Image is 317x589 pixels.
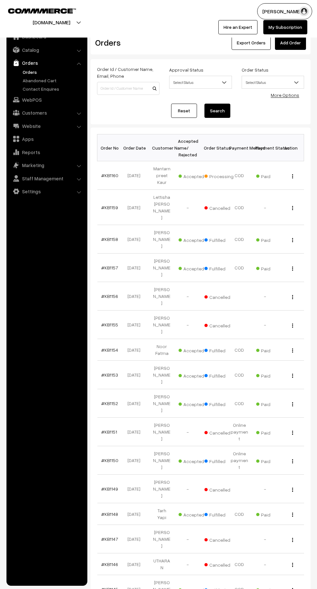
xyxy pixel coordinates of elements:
[179,371,211,379] span: Accepted
[252,553,278,575] td: -
[123,190,149,225] td: [DATE]
[123,475,149,503] td: [DATE]
[149,225,175,254] td: [PERSON_NAME]
[8,120,85,132] a: Website
[204,456,237,465] span: Fulfilled
[242,66,268,73] label: Order Status
[292,174,293,178] img: Menu
[123,418,149,446] td: [DATE]
[123,282,149,311] td: [DATE]
[292,238,293,242] img: Menu
[95,38,159,48] h2: Orders
[242,76,304,89] span: Select Status
[149,475,175,503] td: [PERSON_NAME]
[179,345,211,354] span: Accepted
[226,446,252,475] td: Online payment
[256,371,289,379] span: Paid
[242,77,304,88] span: Select Status
[123,446,149,475] td: [DATE]
[8,107,85,119] a: Customers
[252,282,278,311] td: -
[123,134,149,161] th: Order Date
[292,488,293,492] img: Menu
[123,311,149,339] td: [DATE]
[175,525,201,553] td: -
[175,190,201,225] td: -
[8,146,85,158] a: Reports
[123,361,149,389] td: [DATE]
[204,171,237,180] span: Processing
[226,553,252,575] td: COD
[292,295,293,299] img: Menu
[149,525,175,553] td: [PERSON_NAME]
[257,3,312,19] button: [PERSON_NAME]…
[232,36,271,50] button: Export Orders
[204,264,237,272] span: Fulfilled
[299,6,309,16] img: user
[204,345,237,354] span: Fulfilled
[226,190,252,225] td: COD
[175,134,201,161] th: Accepted / Rejected
[8,44,85,56] a: Catalog
[252,525,278,553] td: -
[149,361,175,389] td: [PERSON_NAME]
[175,311,201,339] td: -
[169,66,203,73] label: Approval Status
[175,282,201,311] td: -
[226,134,252,161] th: Payment Method
[101,372,118,378] a: #KB1153
[226,225,252,254] td: COD
[175,553,201,575] td: -
[123,161,149,190] td: [DATE]
[292,348,293,353] img: Menu
[226,339,252,361] td: COD
[169,77,231,88] span: Select Status
[8,173,85,184] a: Staff Management
[97,82,159,95] input: Order Id / Customer Name / Customer Email / Customer Phone
[8,94,85,106] a: WebPOS
[149,254,175,282] td: [PERSON_NAME]
[101,205,118,210] a: #KB1159
[179,264,211,272] span: Accepted
[204,104,230,118] button: Search
[21,77,85,84] a: Abandoned Cart
[179,399,211,408] span: Accepted
[10,14,93,30] button: [DOMAIN_NAME]
[149,503,175,525] td: Tarh Yapi
[252,311,278,339] td: -
[263,20,307,34] a: My Subscription
[149,389,175,418] td: [PERSON_NAME]
[101,173,118,178] a: #KB1160
[226,254,252,282] td: COD
[226,361,252,389] td: COD
[226,418,252,446] td: Online payment
[149,282,175,311] td: [PERSON_NAME]
[292,266,293,271] img: Menu
[278,134,304,161] th: Action
[8,159,85,171] a: Marketing
[226,389,252,418] td: COD
[256,264,289,272] span: Paid
[171,104,197,118] a: Reset
[123,339,149,361] td: [DATE]
[204,235,237,244] span: Fulfilled
[8,133,85,145] a: Apps
[256,345,289,354] span: Paid
[101,511,118,517] a: #KB1148
[97,134,123,161] th: Order No
[271,92,299,98] a: More Options
[292,402,293,406] img: Menu
[8,6,65,14] a: COMMMERCE
[292,323,293,328] img: Menu
[292,513,293,517] img: Menu
[101,347,118,353] a: #KB1154
[169,76,232,89] span: Select Status
[292,374,293,378] img: Menu
[8,8,76,13] img: COMMMERCE
[179,510,211,518] span: Accepted
[123,254,149,282] td: [DATE]
[123,225,149,254] td: [DATE]
[123,503,149,525] td: [DATE]
[101,486,118,492] a: #KB1149
[256,428,289,436] span: Paid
